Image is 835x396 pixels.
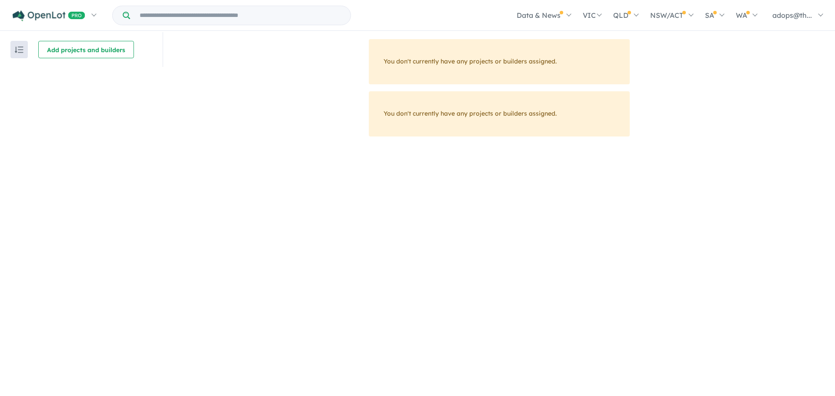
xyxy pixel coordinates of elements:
span: adops@th... [772,11,812,20]
input: Try estate name, suburb, builder or developer [132,6,349,25]
div: You don't currently have any projects or builders assigned. [369,91,630,136]
img: sort.svg [15,47,23,53]
img: Openlot PRO Logo White [13,10,85,21]
button: Add projects and builders [38,41,134,58]
div: You don't currently have any projects or builders assigned. [369,39,630,84]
